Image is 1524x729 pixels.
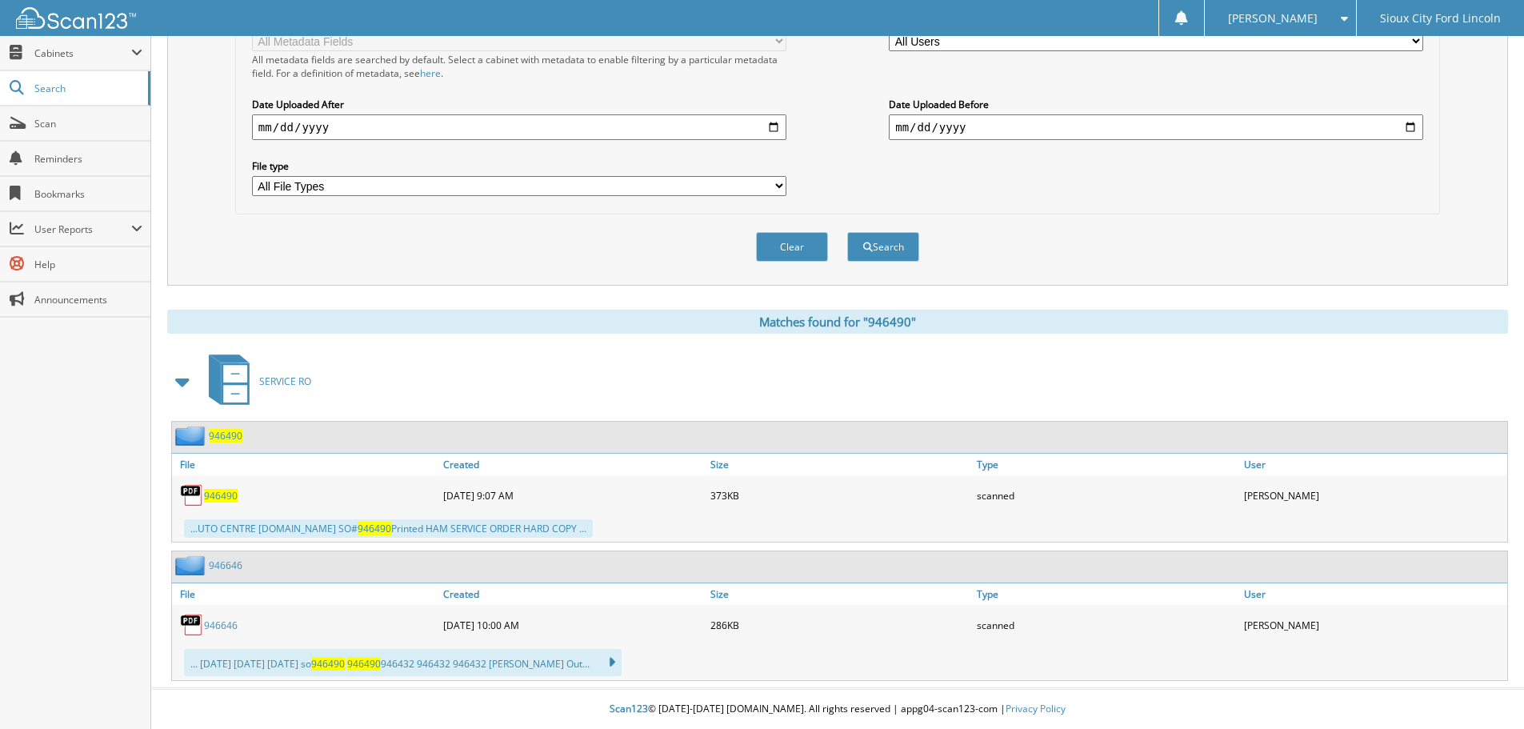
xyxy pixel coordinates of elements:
img: folder2.png [175,426,209,446]
span: 946490 [347,657,381,671]
span: Cabinets [34,46,131,60]
span: Scan123 [610,702,648,715]
span: Scan [34,117,142,130]
div: [DATE] 10:00 AM [439,609,706,641]
span: [PERSON_NAME] [1228,14,1318,23]
a: File [172,454,439,475]
div: scanned [973,479,1240,511]
a: User [1240,454,1507,475]
span: Announcements [34,293,142,306]
div: [DATE] 9:07 AM [439,479,706,511]
img: folder2.png [175,555,209,575]
span: Help [34,258,142,271]
a: File [172,583,439,605]
a: User [1240,583,1507,605]
img: scan123-logo-white.svg [16,7,136,29]
a: Privacy Policy [1006,702,1066,715]
span: 946490 [311,657,345,671]
a: Size [706,454,974,475]
div: scanned [973,609,1240,641]
div: © [DATE]-[DATE] [DOMAIN_NAME]. All rights reserved | appg04-scan123-com | [151,690,1524,729]
div: All metadata fields are searched by default. Select a cabinet with metadata to enable filtering b... [252,53,786,80]
iframe: Chat Widget [1444,652,1524,729]
div: [PERSON_NAME] [1240,609,1507,641]
span: Bookmarks [34,187,142,201]
input: end [889,114,1423,140]
img: PDF.png [180,483,204,507]
span: User Reports [34,222,131,236]
a: 946646 [204,619,238,632]
span: Sioux City Ford Lincoln [1380,14,1501,23]
a: here [420,66,441,80]
span: Search [34,82,140,95]
a: Type [973,583,1240,605]
a: 946490 [209,429,242,443]
input: start [252,114,786,140]
label: Date Uploaded After [252,98,786,111]
label: Date Uploaded Before [889,98,1423,111]
div: ...UTO CENTRE [DOMAIN_NAME] SO# Printed HAM SERVICE ORDER HARD COPY ... [184,519,593,538]
span: 946490 [358,522,391,535]
img: PDF.png [180,613,204,637]
a: Created [439,454,706,475]
div: ... [DATE] [DATE] [DATE] so 946432 946432 946432 [PERSON_NAME] Out... [184,649,622,676]
a: Size [706,583,974,605]
div: 286KB [706,609,974,641]
a: Created [439,583,706,605]
span: Reminders [34,152,142,166]
div: Matches found for "946490" [167,310,1508,334]
button: Clear [756,232,828,262]
a: SERVICE RO [199,350,311,413]
a: 946646 [209,559,242,572]
label: File type [252,159,786,173]
button: Search [847,232,919,262]
span: SERVICE RO [259,375,311,388]
a: 946490 [204,489,238,503]
a: Type [973,454,1240,475]
div: [PERSON_NAME] [1240,479,1507,511]
div: 373KB [706,479,974,511]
